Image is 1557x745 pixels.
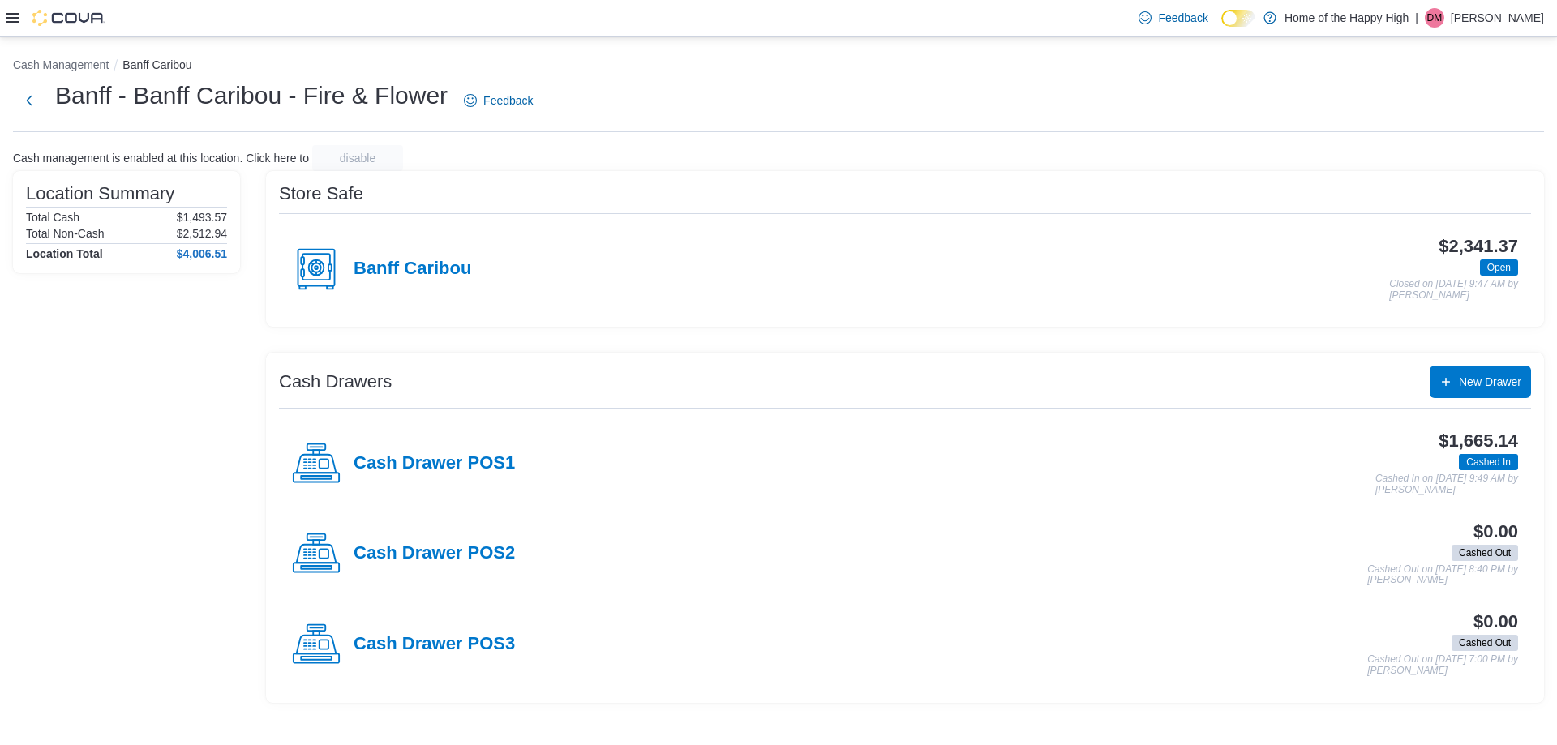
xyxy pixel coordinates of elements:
[1367,654,1518,676] p: Cashed Out on [DATE] 7:00 PM by [PERSON_NAME]
[457,84,539,117] a: Feedback
[177,247,227,260] h4: $4,006.51
[177,227,227,240] p: $2,512.94
[1451,8,1544,28] p: [PERSON_NAME]
[1459,546,1511,560] span: Cashed Out
[1285,8,1409,28] p: Home of the Happy High
[1439,431,1518,451] h3: $1,665.14
[340,150,375,166] span: disable
[1459,636,1511,650] span: Cashed Out
[354,259,471,280] h4: Banff Caribou
[1221,27,1222,28] span: Dark Mode
[1473,612,1518,632] h3: $0.00
[177,211,227,224] p: $1,493.57
[1452,545,1518,561] span: Cashed Out
[1375,473,1518,495] p: Cashed In on [DATE] 9:49 AM by [PERSON_NAME]
[55,79,448,112] h1: Banff - Banff Caribou - Fire & Flower
[1459,374,1521,390] span: New Drawer
[32,10,105,26] img: Cova
[1487,260,1511,275] span: Open
[122,58,191,71] button: Banff Caribou
[1466,455,1511,469] span: Cashed In
[13,58,109,71] button: Cash Management
[1439,237,1518,256] h3: $2,341.37
[1480,259,1518,276] span: Open
[1415,8,1418,28] p: |
[26,247,103,260] h4: Location Total
[13,84,45,117] button: Next
[1430,366,1531,398] button: New Drawer
[1158,10,1207,26] span: Feedback
[279,372,392,392] h3: Cash Drawers
[1389,279,1518,301] p: Closed on [DATE] 9:47 AM by [PERSON_NAME]
[1427,8,1443,28] span: DM
[1132,2,1214,34] a: Feedback
[312,145,403,171] button: disable
[13,57,1544,76] nav: An example of EuiBreadcrumbs
[1425,8,1444,28] div: Devan Malloy
[26,227,105,240] h6: Total Non-Cash
[1221,10,1255,27] input: Dark Mode
[26,184,174,203] h3: Location Summary
[26,211,79,224] h6: Total Cash
[1459,454,1518,470] span: Cashed In
[1367,564,1518,586] p: Cashed Out on [DATE] 8:40 PM by [PERSON_NAME]
[354,543,515,564] h4: Cash Drawer POS2
[13,152,309,165] p: Cash management is enabled at this location. Click here to
[354,453,515,474] h4: Cash Drawer POS1
[279,184,363,203] h3: Store Safe
[354,634,515,655] h4: Cash Drawer POS3
[1452,635,1518,651] span: Cashed Out
[483,92,533,109] span: Feedback
[1473,522,1518,542] h3: $0.00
